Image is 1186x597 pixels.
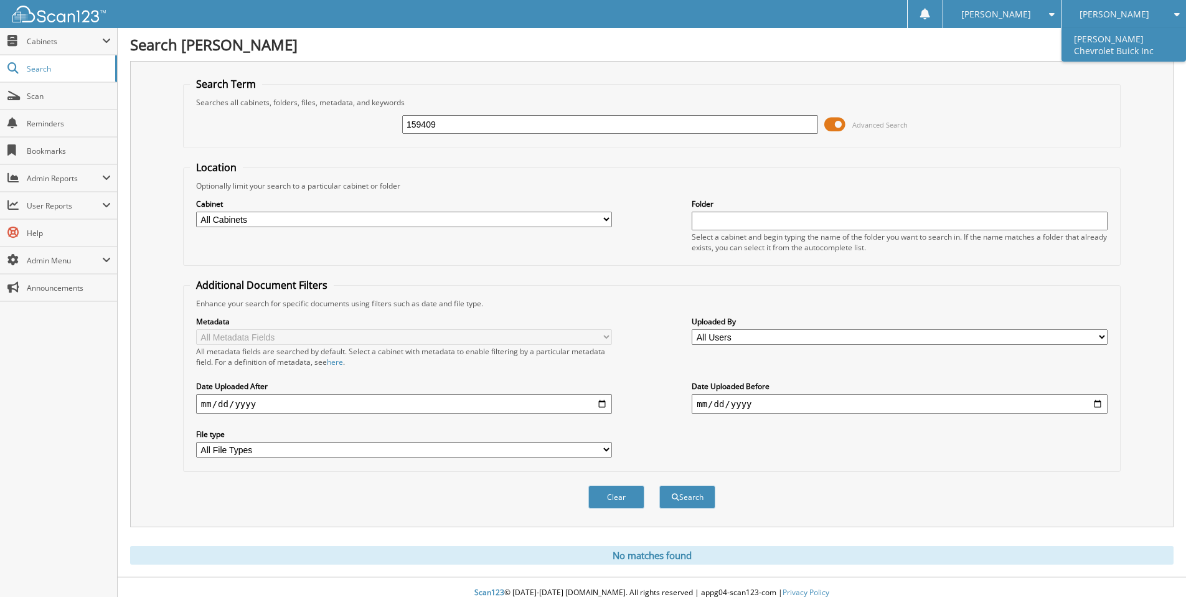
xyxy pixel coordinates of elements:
[27,200,102,211] span: User Reports
[190,77,262,91] legend: Search Term
[12,6,106,22] img: scan123-logo-white.svg
[27,63,109,74] span: Search
[27,173,102,184] span: Admin Reports
[692,232,1108,253] div: Select a cabinet and begin typing the name of the folder you want to search in. If the name match...
[961,11,1031,18] span: [PERSON_NAME]
[1080,11,1149,18] span: [PERSON_NAME]
[196,429,612,440] label: File type
[130,34,1174,55] h1: Search [PERSON_NAME]
[190,181,1114,191] div: Optionally limit your search to a particular cabinet or folder
[27,228,111,238] span: Help
[27,255,102,266] span: Admin Menu
[130,546,1174,565] div: No matches found
[588,486,644,509] button: Clear
[27,118,111,129] span: Reminders
[27,283,111,293] span: Announcements
[196,199,612,209] label: Cabinet
[327,357,343,367] a: here
[27,91,111,101] span: Scan
[196,316,612,327] label: Metadata
[196,381,612,392] label: Date Uploaded After
[692,381,1108,392] label: Date Uploaded Before
[196,346,612,367] div: All metadata fields are searched by default. Select a cabinet with metadata to enable filtering b...
[692,394,1108,414] input: end
[27,36,102,47] span: Cabinets
[27,146,111,156] span: Bookmarks
[1061,28,1186,62] a: [PERSON_NAME] Chevrolet Buick Inc
[190,161,243,174] legend: Location
[1124,537,1186,597] iframe: Chat Widget
[659,486,715,509] button: Search
[692,316,1108,327] label: Uploaded By
[190,298,1114,309] div: Enhance your search for specific documents using filters such as date and file type.
[692,199,1108,209] label: Folder
[196,394,612,414] input: start
[852,120,908,129] span: Advanced Search
[190,97,1114,108] div: Searches all cabinets, folders, files, metadata, and keywords
[190,278,334,292] legend: Additional Document Filters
